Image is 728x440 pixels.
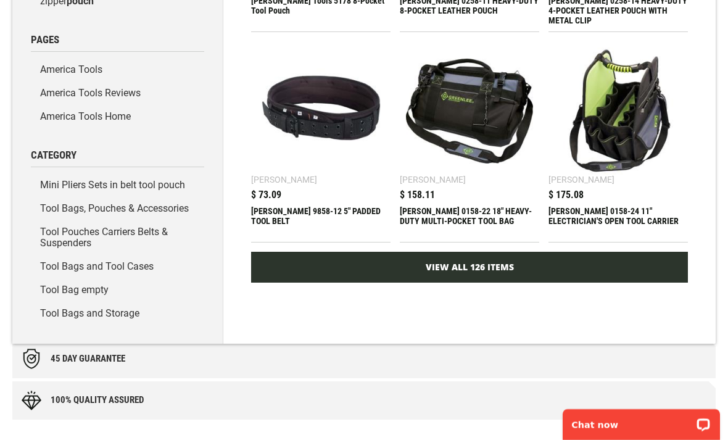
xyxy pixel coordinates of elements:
[31,173,204,197] a: Mini Pliers Sets in belt tool pouch
[31,220,204,255] a: Tool Pouches Carriers Belts & Suspenders
[31,150,77,160] span: Category
[31,197,204,220] a: Tool Bags, Pouches & Accessories
[251,175,317,184] div: [PERSON_NAME]
[31,35,59,45] span: Pages
[555,48,682,175] img: GREENLEE 0158-24 11
[400,190,435,200] span: $ 158.11
[31,58,204,81] a: America Tools
[251,41,391,242] a: GREENLEE 9858-12 5 [PERSON_NAME] $ 73.09 [PERSON_NAME] 9858-12 5" PADDED TOOL BELT
[548,190,584,200] span: $ 175.08
[548,206,688,236] div: GREENLEE 0158-24 11
[51,395,144,405] div: 100% quality assured
[251,206,391,236] div: GREENLEE 9858-12 5
[406,48,533,175] img: GREENLEE 0158-22 18
[548,175,614,184] div: [PERSON_NAME]
[51,354,125,364] div: 45 day Guarantee
[251,252,688,283] a: View All 126 Items
[400,41,539,242] a: GREENLEE 0158-22 18 [PERSON_NAME] $ 158.11 [PERSON_NAME] 0158-22 18" HEAVY-DUTY MULTI-POCKET TOOL...
[257,48,384,175] img: GREENLEE 9858-12 5
[400,175,466,184] div: [PERSON_NAME]
[548,41,688,242] a: GREENLEE 0158-24 11 [PERSON_NAME] $ 175.08 [PERSON_NAME] 0158-24 11" ELECTRICIAN'S OPEN TOOL CARRIER
[555,401,728,440] iframe: LiveChat chat widget
[251,190,281,200] span: $ 73.09
[31,278,204,302] a: Tool Bag empty
[400,206,539,236] div: GREENLEE 0158-22 18
[31,302,204,325] a: Tool Bags and Storage
[31,81,204,105] a: America Tools Reviews
[31,105,204,128] a: America Tools Home
[31,255,204,278] a: Tool Bags and Tool Cases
